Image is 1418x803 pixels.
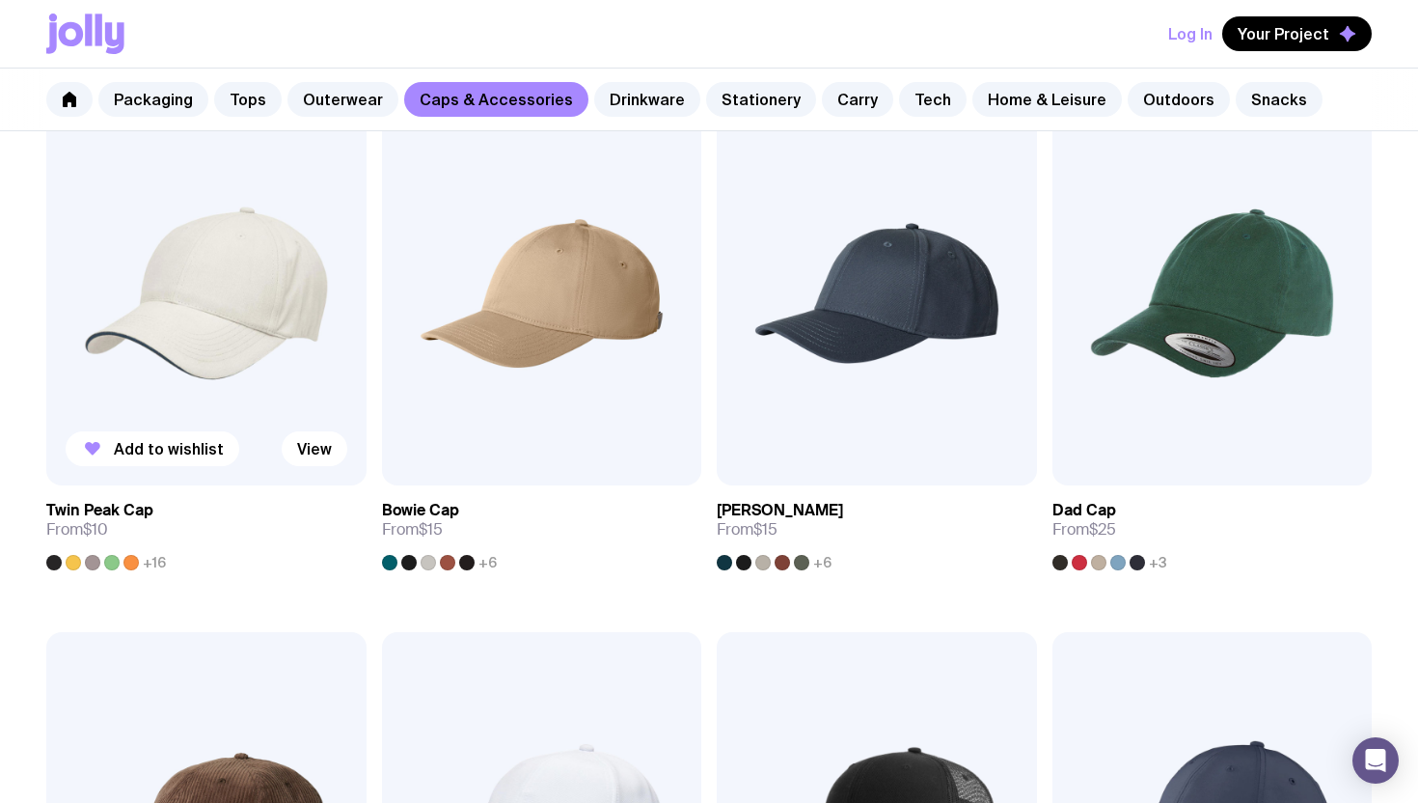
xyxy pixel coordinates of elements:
span: $10 [83,519,108,540]
a: View [282,431,347,466]
a: Caps & Accessories [404,82,588,117]
span: From [1052,520,1116,540]
span: Your Project [1238,24,1329,43]
a: Drinkware [594,82,700,117]
span: From [717,520,777,540]
a: Carry [822,82,893,117]
a: Stationery [706,82,816,117]
button: Add to wishlist [66,431,239,466]
span: +3 [1149,555,1167,570]
h3: Twin Peak Cap [46,501,153,520]
span: $15 [753,519,777,540]
span: From [382,520,443,540]
a: Outerwear [287,82,398,117]
span: $15 [419,519,443,540]
h3: Dad Cap [1052,501,1116,520]
a: [PERSON_NAME]From$15+6 [717,485,1037,570]
a: Bowie CapFrom$15+6 [382,485,702,570]
span: +6 [478,555,497,570]
div: Open Intercom Messenger [1352,737,1399,784]
a: Packaging [98,82,208,117]
span: +16 [143,555,166,570]
h3: Bowie Cap [382,501,459,520]
button: Your Project [1222,16,1372,51]
a: Snacks [1236,82,1323,117]
span: $25 [1089,519,1116,540]
span: +6 [813,555,832,570]
a: Tech [899,82,967,117]
button: Log In [1168,16,1213,51]
h3: [PERSON_NAME] [717,501,843,520]
a: Home & Leisure [972,82,1122,117]
a: Twin Peak CapFrom$10+16 [46,485,367,570]
span: From [46,520,108,540]
span: Add to wishlist [114,439,224,458]
a: Outdoors [1128,82,1230,117]
a: Tops [214,82,282,117]
a: Dad CapFrom$25+3 [1052,485,1373,570]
